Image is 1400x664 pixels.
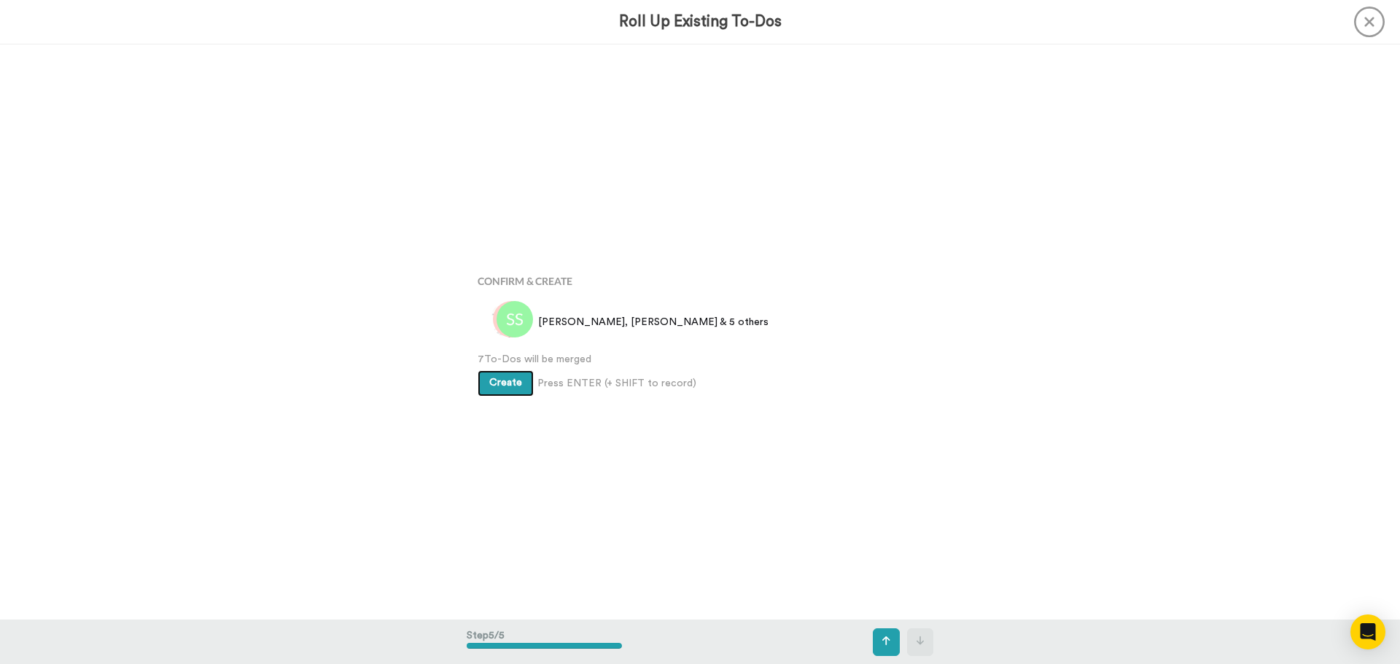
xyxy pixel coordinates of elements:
[1350,614,1385,649] div: Open Intercom Messenger
[478,352,922,367] span: 7 To-Dos will be merged
[489,378,522,388] span: Create
[491,301,527,337] img: 86a25a2a-4800-42f2-8358-dbc2388519d9.jpg
[619,13,782,30] h3: Roll Up Existing To-Dos
[478,370,534,397] button: Create
[537,376,696,391] span: Press ENTER (+ SHIFT to record)
[497,301,533,337] img: ss.png
[538,315,769,329] span: [PERSON_NAME], [PERSON_NAME] & 5 others
[478,276,922,286] h4: Confirm & Create
[493,301,529,337] img: ks.png
[467,621,622,663] div: Step 5 / 5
